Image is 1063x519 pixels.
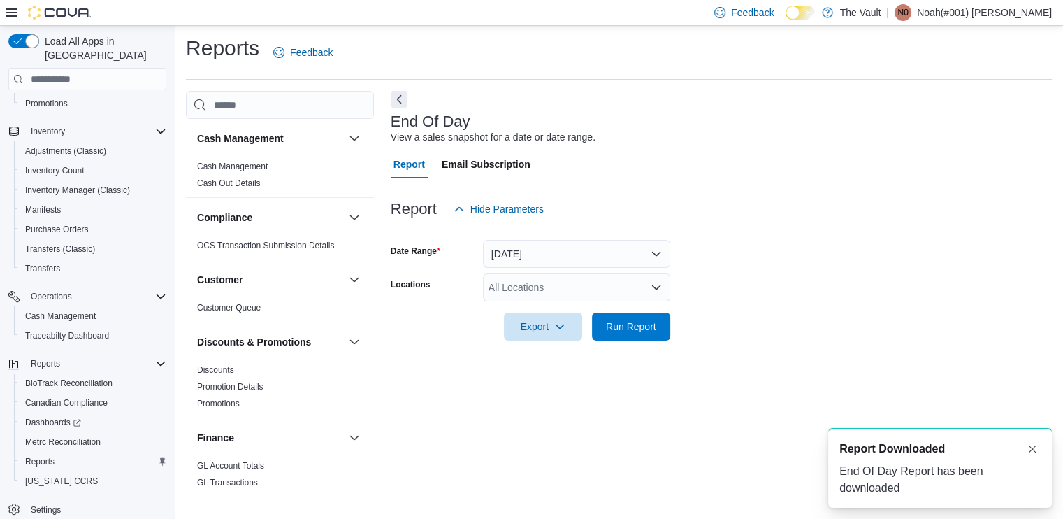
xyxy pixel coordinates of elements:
[197,431,343,445] button: Finance
[20,414,87,431] a: Dashboards
[14,200,172,220] button: Manifests
[20,327,115,344] a: Traceabilty Dashboard
[14,180,172,200] button: Inventory Manager (Classic)
[20,434,106,450] a: Metrc Reconciliation
[197,477,258,488] span: GL Transactions
[186,34,259,62] h1: Reports
[197,461,264,471] a: GL Account Totals
[25,502,66,518] a: Settings
[25,243,95,255] span: Transfers (Classic)
[25,263,60,274] span: Transfers
[197,240,335,251] span: OCS Transaction Submission Details
[197,131,284,145] h3: Cash Management
[346,209,363,226] button: Compliance
[186,299,374,322] div: Customer
[346,271,363,288] button: Customer
[20,201,66,218] a: Manifests
[839,441,1041,457] div: Notification
[197,161,268,172] span: Cash Management
[786,6,815,20] input: Dark Mode
[197,241,335,250] a: OCS Transaction Submission Details
[606,320,656,334] span: Run Report
[20,327,166,344] span: Traceabilty Dashboard
[197,302,261,313] span: Customer Queue
[14,393,172,413] button: Canadian Compliance
[20,162,166,179] span: Inventory Count
[391,91,407,108] button: Next
[14,326,172,346] button: Traceabilty Dashboard
[14,374,172,393] button: BioTrack Reconciliation
[31,358,60,369] span: Reports
[483,240,670,268] button: [DATE]
[197,303,261,313] a: Customer Queue
[346,334,363,350] button: Discounts & Promotions
[20,241,166,257] span: Transfers (Classic)
[20,453,166,470] span: Reports
[20,394,166,411] span: Canadian Compliance
[25,288,78,305] button: Operations
[25,165,85,176] span: Inventory Count
[25,378,113,389] span: BioTrack Reconciliation
[3,287,172,306] button: Operations
[470,202,544,216] span: Hide Parameters
[25,397,108,408] span: Canadian Compliance
[14,94,172,113] button: Promotions
[391,113,470,130] h3: End Of Day
[25,288,166,305] span: Operations
[20,394,113,411] a: Canadian Compliance
[197,211,343,225] button: Compliance
[14,432,172,452] button: Metrc Reconciliation
[20,453,60,470] a: Reports
[14,259,172,278] button: Transfers
[346,429,363,446] button: Finance
[25,417,81,428] span: Dashboards
[20,143,166,159] span: Adjustments (Classic)
[197,131,343,145] button: Cash Management
[504,313,582,341] button: Export
[391,201,437,218] h3: Report
[25,330,109,341] span: Traceabilty Dashboard
[786,20,786,21] span: Dark Mode
[186,457,374,497] div: Finance
[20,375,118,392] a: BioTrack Reconciliation
[14,239,172,259] button: Transfers (Classic)
[197,460,264,471] span: GL Account Totals
[20,414,166,431] span: Dashboards
[14,413,172,432] a: Dashboards
[895,4,911,21] div: Noah(#001) Trodick
[25,224,89,235] span: Purchase Orders
[197,399,240,408] a: Promotions
[197,478,258,488] a: GL Transactions
[25,501,166,518] span: Settings
[14,306,172,326] button: Cash Management
[197,162,268,171] a: Cash Management
[886,4,889,21] p: |
[14,220,172,239] button: Purchase Orders
[290,45,333,59] span: Feedback
[197,364,234,376] span: Discounts
[14,471,172,491] button: [US_STATE] CCRS
[442,150,530,178] span: Email Subscription
[512,313,574,341] span: Export
[197,211,252,225] h3: Compliance
[25,436,101,448] span: Metrc Reconciliation
[20,260,166,277] span: Transfers
[592,313,670,341] button: Run Report
[20,95,73,112] a: Promotions
[186,158,374,197] div: Cash Management
[14,452,172,471] button: Reports
[839,441,945,457] span: Report Downloaded
[20,221,166,238] span: Purchase Orders
[391,246,440,257] label: Date Range
[731,6,774,20] span: Feedback
[393,150,425,178] span: Report
[197,382,263,392] a: Promotion Details
[186,237,374,259] div: Compliance
[197,335,311,349] h3: Discounts & Promotions
[25,355,66,372] button: Reports
[25,123,166,140] span: Inventory
[839,463,1041,497] div: End Of Day Report has been downloaded
[20,473,166,490] span: Washington CCRS
[840,4,881,21] p: The Vault
[197,398,240,409] span: Promotions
